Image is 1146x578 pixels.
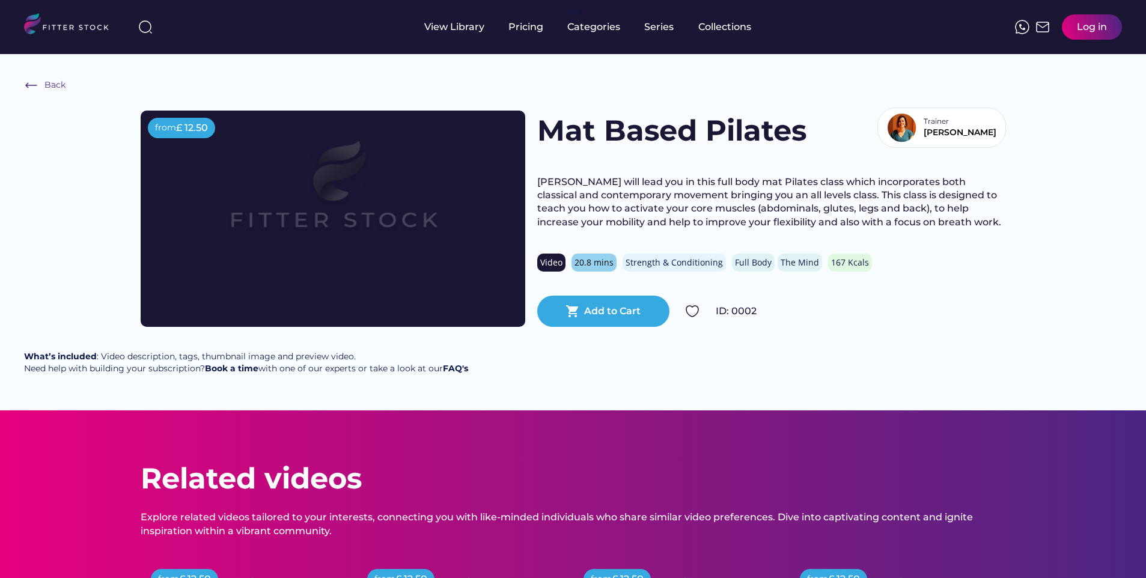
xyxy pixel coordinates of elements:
[887,113,916,142] img: Bio%20Template%20-%20rachel.png
[735,257,772,269] div: Full Body
[179,111,487,284] img: Frame%2079%20%281%29.svg
[443,363,468,374] a: FAQ's
[1035,20,1050,34] img: Frame%2051.svg
[24,351,97,362] strong: What’s included
[24,13,119,38] img: LOGO.svg
[537,175,1006,230] div: [PERSON_NAME] will lead you in this full body mat Pilates class which incorporates both classical...
[924,127,996,139] div: [PERSON_NAME]
[1015,20,1029,34] img: meteor-icons_whatsapp%20%281%29.svg
[155,122,176,134] div: from
[537,111,806,151] h1: Mat Based Pilates
[176,121,208,135] div: £ 12.50
[205,363,258,374] a: Book a time
[424,20,484,34] div: View Library
[685,304,699,318] img: Group%201000002324.svg
[540,257,562,269] div: Video
[584,305,641,318] div: Add to Cart
[626,257,723,269] div: Strength & Conditioning
[781,257,819,269] div: The Mind
[698,20,751,34] div: Collections
[831,257,869,269] div: 167 Kcals
[924,117,954,127] div: Trainer
[44,79,66,91] div: Back
[1077,20,1107,34] div: Log in
[141,511,1006,538] div: Explore related videos tailored to your interests, connecting you with like-minded individuals wh...
[575,257,614,269] div: 20.8 mins
[565,304,580,318] button: shopping_cart
[138,20,153,34] img: search-normal%203.svg
[716,305,1006,318] div: ID: 0002
[567,20,620,34] div: Categories
[24,351,468,374] div: : Video description, tags, thumbnail image and preview video. Need help with building your subscr...
[567,6,583,18] div: fvck
[24,78,38,93] img: Frame%20%286%29.svg
[141,458,362,499] div: Related videos
[644,20,674,34] div: Series
[508,20,543,34] div: Pricing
